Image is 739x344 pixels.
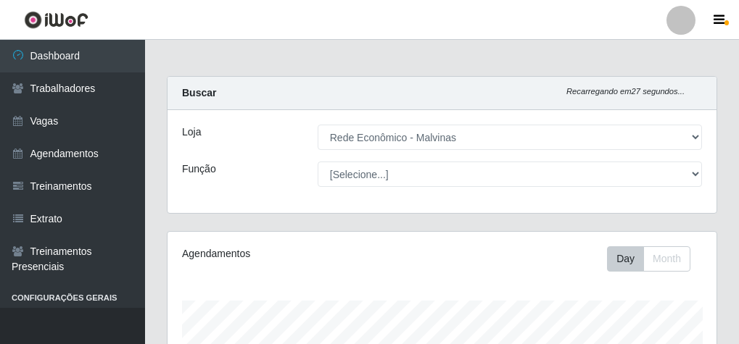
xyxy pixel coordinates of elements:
label: Loja [182,125,201,140]
div: First group [607,246,690,272]
button: Day [607,246,644,272]
button: Month [643,246,690,272]
label: Função [182,161,216,177]
i: Recarregando em 27 segundos... [566,87,685,96]
div: Toolbar with button groups [607,246,702,272]
strong: Buscar [182,87,216,98]
img: CoreUI Logo [24,11,88,29]
div: Agendamentos [182,246,386,261]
